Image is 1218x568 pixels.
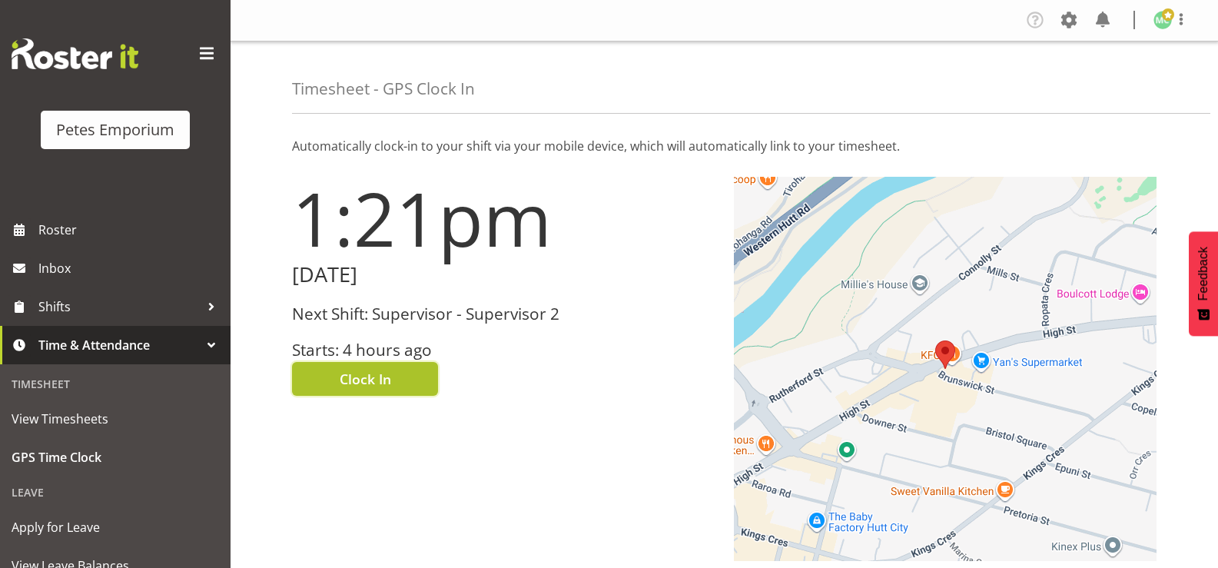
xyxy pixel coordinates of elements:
[12,38,138,69] img: Rosterit website logo
[12,446,219,469] span: GPS Time Clock
[38,295,200,318] span: Shifts
[4,477,227,508] div: Leave
[292,362,438,396] button: Clock In
[4,508,227,546] a: Apply for Leave
[292,80,475,98] h4: Timesheet - GPS Clock In
[12,516,219,539] span: Apply for Leave
[292,263,715,287] h2: [DATE]
[292,305,715,323] h3: Next Shift: Supervisor - Supervisor 2
[56,118,174,141] div: Petes Emporium
[1196,247,1210,301] span: Feedback
[38,334,200,357] span: Time & Attendance
[340,369,391,389] span: Clock In
[1153,11,1172,29] img: melissa-cowen2635.jpg
[4,438,227,477] a: GPS Time Clock
[38,257,223,280] span: Inbox
[292,341,715,359] h3: Starts: 4 hours ago
[292,137,1157,155] p: Automatically clock-in to your shift via your mobile device, which will automatically link to you...
[4,368,227,400] div: Timesheet
[12,407,219,430] span: View Timesheets
[292,177,715,260] h1: 1:21pm
[4,400,227,438] a: View Timesheets
[38,218,223,241] span: Roster
[1189,231,1218,336] button: Feedback - Show survey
